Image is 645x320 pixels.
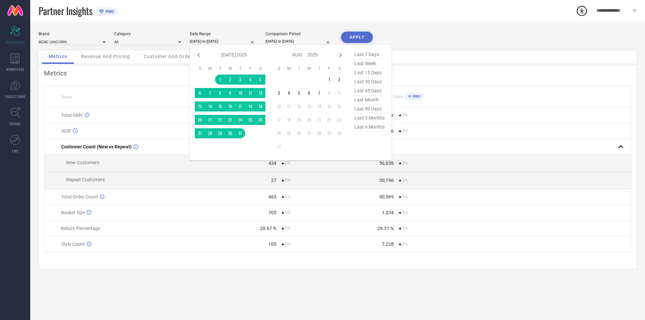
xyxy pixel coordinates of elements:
td: Sat Jul 05 2025 [255,75,265,85]
td: Thu Aug 14 2025 [314,101,324,111]
span: 0% [402,161,408,166]
span: last 7 days [353,50,386,59]
div: 7,228 [382,241,394,247]
span: last month [353,95,386,104]
th: Thursday [235,66,245,71]
td: Wed Jul 16 2025 [225,101,235,111]
span: last week [353,59,386,68]
div: Open download list [576,5,588,17]
span: 0% [285,210,291,215]
span: last 6 months [353,123,386,132]
td: Sun Aug 17 2025 [274,115,284,125]
th: Sunday [274,66,284,71]
th: Tuesday [215,66,225,71]
div: 27 [271,178,276,183]
span: last 45 days [353,86,386,95]
td: Sun Aug 03 2025 [274,88,284,98]
td: Tue Jul 15 2025 [215,101,225,111]
span: Metrics [49,54,67,59]
div: 463 [268,194,276,199]
span: New Customers [66,160,99,165]
td: Tue Aug 12 2025 [294,101,304,111]
td: Sun Jul 13 2025 [195,101,205,111]
span: SCORECARDS [5,40,25,45]
span: 0% [285,161,291,166]
td: Fri Jul 04 2025 [245,75,255,85]
td: Sat Aug 23 2025 [334,115,344,125]
th: Monday [205,66,215,71]
td: Wed Jul 02 2025 [225,75,235,85]
td: Fri Aug 01 2025 [324,75,334,85]
span: 0% [285,178,291,183]
div: 434 [268,161,276,166]
td: Fri Aug 08 2025 [324,88,334,98]
td: Sun Aug 24 2025 [274,128,284,138]
td: Sat Jul 12 2025 [255,88,265,98]
span: 0% [402,210,408,215]
span: Customer And Orders [144,54,195,59]
td: Wed Aug 13 2025 [304,101,314,111]
td: Tue Jul 22 2025 [215,115,225,125]
span: 0% [402,129,408,133]
th: Saturday [334,66,344,71]
span: Basket Size [61,210,85,215]
span: AISP [61,128,71,134]
th: Wednesday [304,66,314,71]
td: Wed Jul 23 2025 [225,115,235,125]
span: Partner Insights [39,4,92,18]
span: Total GMV [61,112,83,118]
div: 30,196 [379,178,394,183]
th: Sunday [195,66,205,71]
td: Mon Aug 11 2025 [284,101,294,111]
td: Sun Aug 31 2025 [274,142,284,152]
td: Wed Aug 06 2025 [304,88,314,98]
td: Sat Aug 02 2025 [334,75,344,85]
div: 56,638 [379,161,394,166]
div: 90,969 [379,194,394,199]
div: 20.67 % [260,226,276,231]
td: Tue Jul 01 2025 [215,75,225,85]
td: Tue Jul 29 2025 [215,128,225,138]
span: last 15 days [353,68,386,77]
td: Wed Aug 20 2025 [304,115,314,125]
span: last 90 days [353,104,386,113]
td: Wed Aug 27 2025 [304,128,314,138]
span: Return Percentage [61,226,100,231]
th: Monday [284,66,294,71]
td: Mon Jul 21 2025 [205,115,215,125]
td: Sun Jul 20 2025 [195,115,205,125]
div: 29.31 % [377,226,394,231]
div: Next month [336,51,344,59]
span: 0% [402,242,408,246]
span: 0% [285,242,291,246]
td: Tue Aug 26 2025 [294,128,304,138]
div: Category [114,32,181,36]
span: Customer Count (New vs Repeat) [61,144,132,149]
td: Thu Jul 10 2025 [235,88,245,98]
td: Sun Aug 10 2025 [274,101,284,111]
td: Sat Jul 19 2025 [255,101,265,111]
span: Repeat Customers [66,177,105,182]
span: Name [61,95,72,99]
div: 105 [268,241,276,247]
div: Previous month [195,51,203,59]
span: 0% [285,194,291,199]
div: Metrics [44,69,631,77]
span: Style Count [61,241,85,247]
td: Thu Aug 28 2025 [314,128,324,138]
td: Wed Jul 30 2025 [225,128,235,138]
span: TRENDS [9,121,21,126]
span: 0% [285,226,291,231]
div: Brand [39,32,106,36]
span: Total Order Count [61,194,98,199]
td: Mon Jul 28 2025 [205,128,215,138]
span: 0% [402,194,408,199]
span: 0% [402,178,408,183]
th: Wednesday [225,66,235,71]
span: last 3 months [353,113,386,123]
td: Tue Aug 05 2025 [294,88,304,98]
td: Fri Jul 11 2025 [245,88,255,98]
span: WORKSPACE [6,67,25,72]
input: Select date range [190,38,257,45]
td: Sat Aug 09 2025 [334,88,344,98]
